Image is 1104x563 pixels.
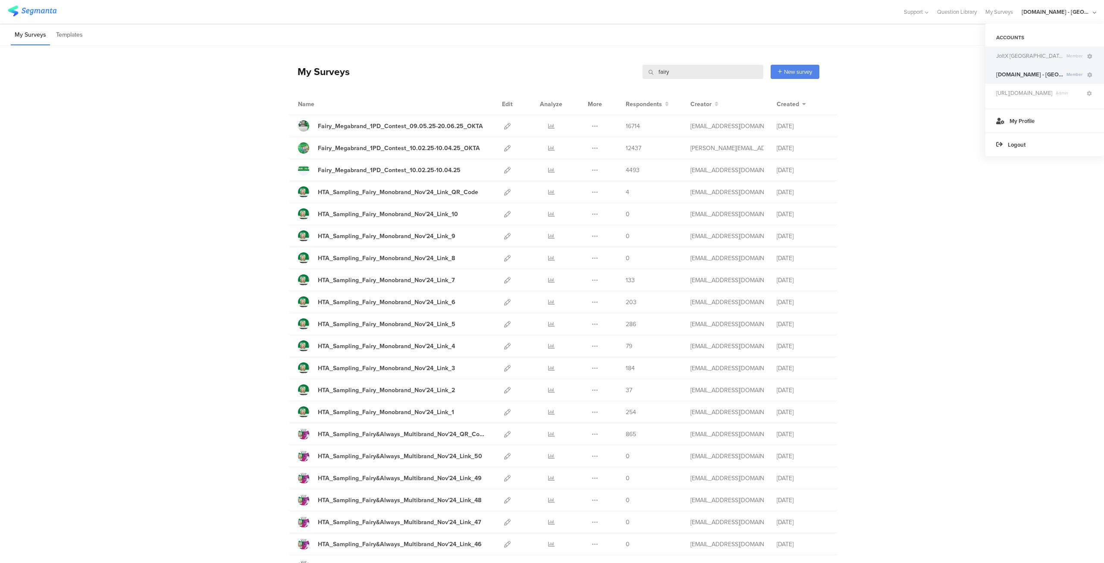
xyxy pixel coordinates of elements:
a: HTA_Sampling_Fairy_Monobrand_Nov'24_Link_9 [298,230,455,242]
div: Analyze [538,93,564,115]
input: Survey Name, Creator... [643,65,763,79]
a: HTA_Sampling_Fairy&Always_Multibrand_Nov'24_QR_Code [298,428,485,440]
li: My Surveys [11,25,50,45]
button: Creator [690,100,718,109]
div: jansson.cj@pg.com [690,540,764,549]
div: jansson.cj@pg.com [690,276,764,285]
a: HTA_Sampling_Fairy&Always_Multibrand_Nov'24_Link_47 [298,516,481,528]
div: arvanitis.a@pg.com [690,144,764,153]
div: ACCOUNTS [985,30,1104,45]
a: HTA_Sampling_Fairy&Always_Multibrand_Nov'24_Link_48 [298,494,481,506]
div: HTA_Sampling_Fairy_Monobrand_Nov'24_Link_QR_Code [318,188,478,197]
span: 0 [626,518,630,527]
span: 12437 [626,144,641,153]
div: jansson.cj@pg.com [690,122,764,131]
div: HTA_Sampling_Fairy_Monobrand_Nov'24_Link_2 [318,386,455,395]
div: [DATE] [777,320,828,329]
span: Logout [1008,141,1026,149]
span: 0 [626,452,630,461]
span: 79 [626,342,632,351]
div: HTA_Sampling_Fairy&Always_Multibrand_Nov'24_Link_49 [318,474,482,483]
div: [DATE] [777,122,828,131]
div: [DATE] [777,518,828,527]
span: Respondents [626,100,662,109]
div: [DATE] [777,386,828,395]
span: 0 [626,254,630,263]
span: New survey [784,68,812,76]
span: 286 [626,320,636,329]
a: Fairy_Megabrand_1PD_Contest_10.02.25-10.04.25_OKTA [298,142,480,154]
button: Respondents [626,100,669,109]
div: [DATE] [777,188,828,197]
div: jansson.cj@pg.com [690,210,764,219]
div: jansson.cj@pg.com [690,232,764,241]
div: jansson.cj@pg.com [690,474,764,483]
div: [DATE] [777,210,828,219]
div: [DOMAIN_NAME] - [GEOGRAPHIC_DATA] [1022,8,1091,16]
div: HTA_Sampling_Fairy_Monobrand_Nov'24_Link_9 [318,232,455,241]
span: My Profile [1010,117,1035,125]
a: Fairy_Megabrand_1PD_Contest_09.05.25-20.06.25_OKTA [298,120,483,132]
div: More [586,93,604,115]
div: Name [298,100,350,109]
a: Fairy_Megabrand_1PD_Contest_10.02.25-10.04.25 [298,164,461,176]
div: HTA_Sampling_Fairy_Monobrand_Nov'24_Link_8 [318,254,455,263]
div: [DATE] [777,408,828,417]
a: HTA_Sampling_Fairy_Monobrand_Nov'24_Link_1 [298,406,454,418]
span: Support [904,8,923,16]
div: Fairy_Megabrand_1PD_Contest_10.02.25-10.04.25_OKTA [318,144,480,153]
span: 0 [626,474,630,483]
div: HTA_Sampling_Fairy_Monobrand_Nov'24_Link_7 [318,276,455,285]
div: HTA_Sampling_Fairy&Always_Multibrand_Nov'24_Link_46 [318,540,482,549]
span: 203 [626,298,637,307]
div: [DATE] [777,276,828,285]
div: Fairy_Megabrand_1PD_Contest_10.02.25-10.04.25 [318,166,461,175]
span: 184 [626,364,635,373]
span: 37 [626,386,632,395]
span: 4 [626,188,629,197]
div: [DATE] [777,364,828,373]
div: HTA_Sampling_Fairy_Monobrand_Nov'24_Link_3 [318,364,455,373]
div: jansson.cj@pg.com [690,496,764,505]
div: jansson.cj@pg.com [690,188,764,197]
span: 0 [626,496,630,505]
div: jansson.cj@pg.com [690,254,764,263]
span: 865 [626,430,636,439]
div: HTA_Sampling_Fairy_Monobrand_Nov'24_Link_4 [318,342,455,351]
div: HTA_Sampling_Fairy&Always_Multibrand_Nov'24_Link_48 [318,496,481,505]
span: 0 [626,210,630,219]
div: [DATE] [777,430,828,439]
div: Fairy_Megabrand_1PD_Contest_09.05.25-20.06.25_OKTA [318,122,483,131]
span: Member [1063,71,1086,78]
div: jansson.cj@pg.com [690,386,764,395]
div: jansson.cj@pg.com [690,518,764,527]
span: https://www.epithimies.gr/ [996,89,1052,97]
a: HTA_Sampling_Fairy_Monobrand_Nov'24_Link_5 [298,318,455,330]
div: HTA_Sampling_Fairy_Monobrand_Nov'24_Link_5 [318,320,455,329]
div: jansson.cj@pg.com [690,342,764,351]
div: [DATE] [777,298,828,307]
div: HTA_Sampling_Fairy_Monobrand_Nov'24_Link_10 [318,210,458,219]
span: Admin [1052,90,1085,96]
span: 133 [626,276,635,285]
a: HTA_Sampling_Fairy_Monobrand_Nov'24_Link_3 [298,362,455,374]
div: [DATE] [777,166,828,175]
div: HTA_Sampling_Fairy_Monobrand_Nov'24_Link_1 [318,408,454,417]
span: Youtil.ro - Romania [996,70,1063,79]
div: [DATE] [777,496,828,505]
a: HTA_Sampling_Fairy&Always_Multibrand_Nov'24_Link_49 [298,472,482,484]
div: HTA_Sampling_Fairy&Always_Multibrand_Nov'24_Link_50 [318,452,482,461]
div: [DATE] [777,474,828,483]
a: HTA_Sampling_Fairy_Monobrand_Nov'24_Link_2 [298,384,455,396]
div: [DATE] [777,232,828,241]
span: Creator [690,100,712,109]
span: Member [1063,53,1086,59]
span: 254 [626,408,636,417]
div: HTA_Sampling_Fairy&Always_Multibrand_Nov'24_Link_47 [318,518,481,527]
div: jansson.cj@pg.com [690,364,764,373]
button: Created [777,100,806,109]
div: [DATE] [777,540,828,549]
span: 0 [626,540,630,549]
a: HTA_Sampling_Fairy_Monobrand_Nov'24_Link_4 [298,340,455,352]
div: HTA_Sampling_Fairy_Monobrand_Nov'24_Link_6 [318,298,455,307]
